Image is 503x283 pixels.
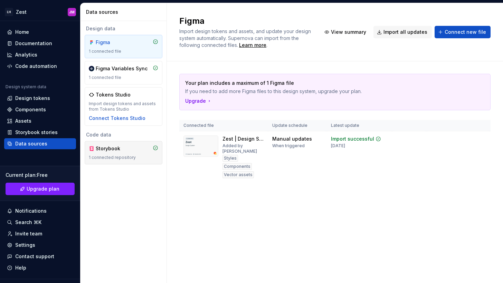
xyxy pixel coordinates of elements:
a: Invite team [4,228,76,239]
div: Code automation [15,63,57,70]
div: Added by [PERSON_NAME] [222,143,264,154]
button: Import all updates [373,26,432,38]
div: LH [5,8,13,16]
a: Assets [4,115,76,127]
button: Connect new file [435,26,491,38]
span: Import design tokens and assets, and update your design system automatically. Supernova can impor... [179,28,312,48]
a: Learn more [239,42,266,49]
span: Import all updates [383,29,427,36]
button: Help [4,262,76,273]
div: 1 connected file [89,75,158,80]
div: JM [69,9,75,15]
th: Update schedule [268,120,327,131]
button: Notifications [4,205,76,216]
a: Code automation [4,61,76,72]
a: Documentation [4,38,76,49]
button: View summary [321,26,371,38]
a: Design tokens [4,93,76,104]
a: Data sources [4,138,76,149]
div: 1 connected file [89,49,158,54]
p: If you need to add more Figma files to this design system, upgrade your plan. [185,88,436,95]
button: Upgrade plan [6,183,75,195]
button: Search ⌘K [4,217,76,228]
div: Zest | Design System [222,135,264,142]
span: Upgrade plan [27,185,59,192]
div: Current plan : Free [6,172,75,179]
div: 1 connected repository [89,155,158,160]
div: When triggered [272,143,305,149]
div: Design tokens [15,95,50,102]
th: Connected file [179,120,268,131]
a: Storybook stories [4,127,76,138]
div: Components [222,163,252,170]
a: Components [4,104,76,115]
div: Search ⌘K [15,219,41,226]
div: Import successful [331,135,374,142]
span: Connect new file [445,29,486,36]
a: Home [4,27,76,38]
div: Design data [85,25,162,32]
div: Storybook stories [15,129,58,136]
div: Tokens Studio [96,91,131,98]
div: Settings [15,242,35,249]
button: Connect Tokens Studio [89,115,145,122]
div: Design system data [6,84,46,90]
div: Storybook [96,145,129,152]
div: Data sources [15,140,47,147]
th: Latest update [327,120,392,131]
span: View summary [331,29,366,36]
div: Manual updates [272,135,312,142]
div: Invite team [15,230,42,237]
div: Import design tokens and assets from Tokens Studio [89,101,158,112]
h2: Figma [179,16,313,27]
span: . [238,43,267,48]
div: Documentation [15,40,52,47]
div: Notifications [15,208,47,214]
button: Contact support [4,251,76,262]
p: Your plan includes a maximum of 1 Figma file [185,80,436,87]
div: Contact support [15,253,54,260]
button: Upgrade [185,98,212,104]
a: Figma1 connected file [85,35,162,58]
a: Storybook1 connected repository [85,141,162,164]
div: Figma Variables Sync [96,65,148,72]
a: Figma Variables Sync1 connected file [85,61,162,84]
div: Styles [222,155,238,162]
button: LHZestJM [1,4,79,19]
div: [DATE] [331,143,345,149]
div: Code data [85,131,162,138]
a: Analytics [4,49,76,60]
a: Tokens StudioImport design tokens and assets from Tokens StudioConnect Tokens Studio [85,87,162,126]
a: Settings [4,240,76,251]
div: Data sources [86,9,164,16]
div: Home [15,29,29,36]
div: Vector assets [222,171,254,178]
div: Analytics [15,51,37,58]
div: Help [15,264,26,271]
div: Assets [15,118,31,124]
div: Figma [96,39,129,46]
div: Components [15,106,46,113]
div: Zest [16,9,27,16]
